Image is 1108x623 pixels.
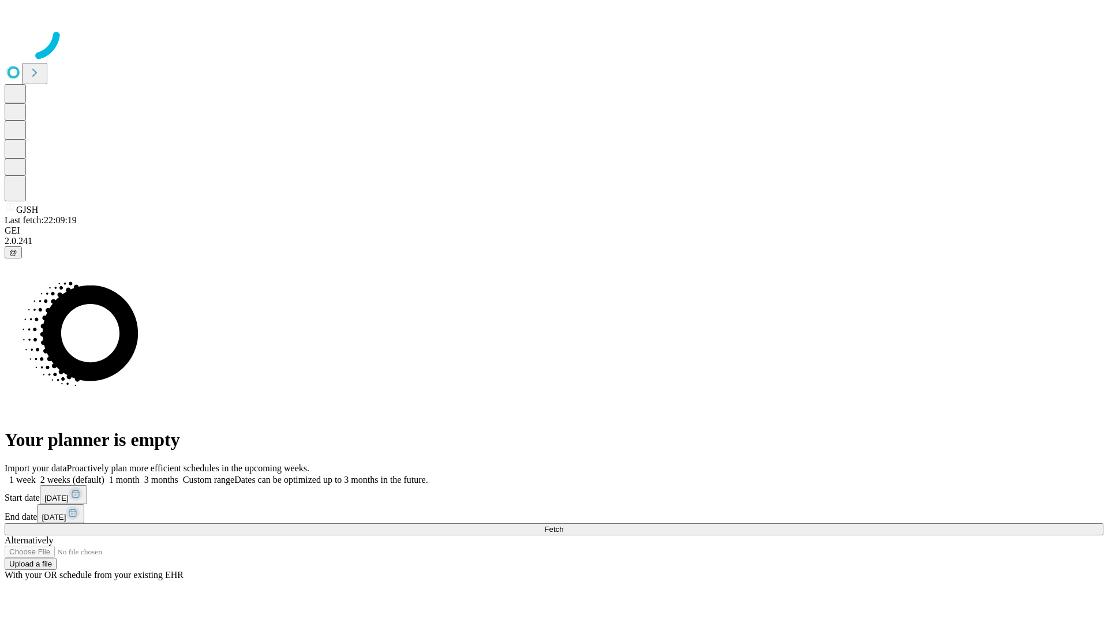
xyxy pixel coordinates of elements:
[5,558,57,570] button: Upload a file
[5,215,77,225] span: Last fetch: 22:09:19
[5,504,1103,523] div: End date
[183,475,234,485] span: Custom range
[16,205,38,215] span: GJSH
[37,504,84,523] button: [DATE]
[5,246,22,258] button: @
[144,475,178,485] span: 3 months
[42,513,66,521] span: [DATE]
[5,485,1103,504] div: Start date
[234,475,428,485] span: Dates can be optimized up to 3 months in the future.
[5,523,1103,535] button: Fetch
[544,525,563,534] span: Fetch
[5,535,53,545] span: Alternatively
[5,226,1103,236] div: GEI
[109,475,140,485] span: 1 month
[9,248,17,257] span: @
[5,570,184,580] span: With your OR schedule from your existing EHR
[44,494,69,502] span: [DATE]
[5,236,1103,246] div: 2.0.241
[9,475,36,485] span: 1 week
[5,429,1103,451] h1: Your planner is empty
[40,485,87,504] button: [DATE]
[5,463,67,473] span: Import your data
[40,475,104,485] span: 2 weeks (default)
[67,463,309,473] span: Proactively plan more efficient schedules in the upcoming weeks.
